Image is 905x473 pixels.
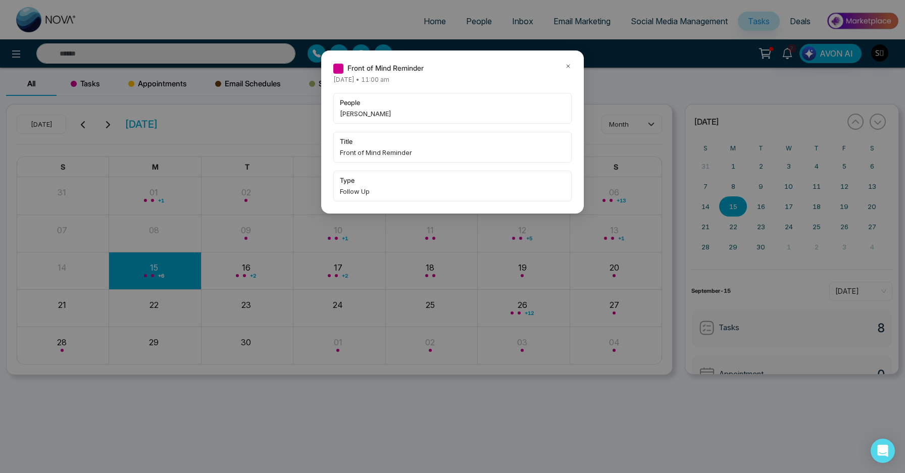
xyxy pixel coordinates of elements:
span: title [340,136,565,146]
span: Front of Mind Reminder [347,63,424,74]
span: Front of Mind Reminder [340,147,565,157]
div: Open Intercom Messenger [871,439,895,463]
span: people [340,97,565,108]
span: [DATE] • 11:00 am [333,76,389,83]
span: type [340,175,565,185]
span: [PERSON_NAME] [340,109,565,119]
span: Follow Up [340,186,565,196]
